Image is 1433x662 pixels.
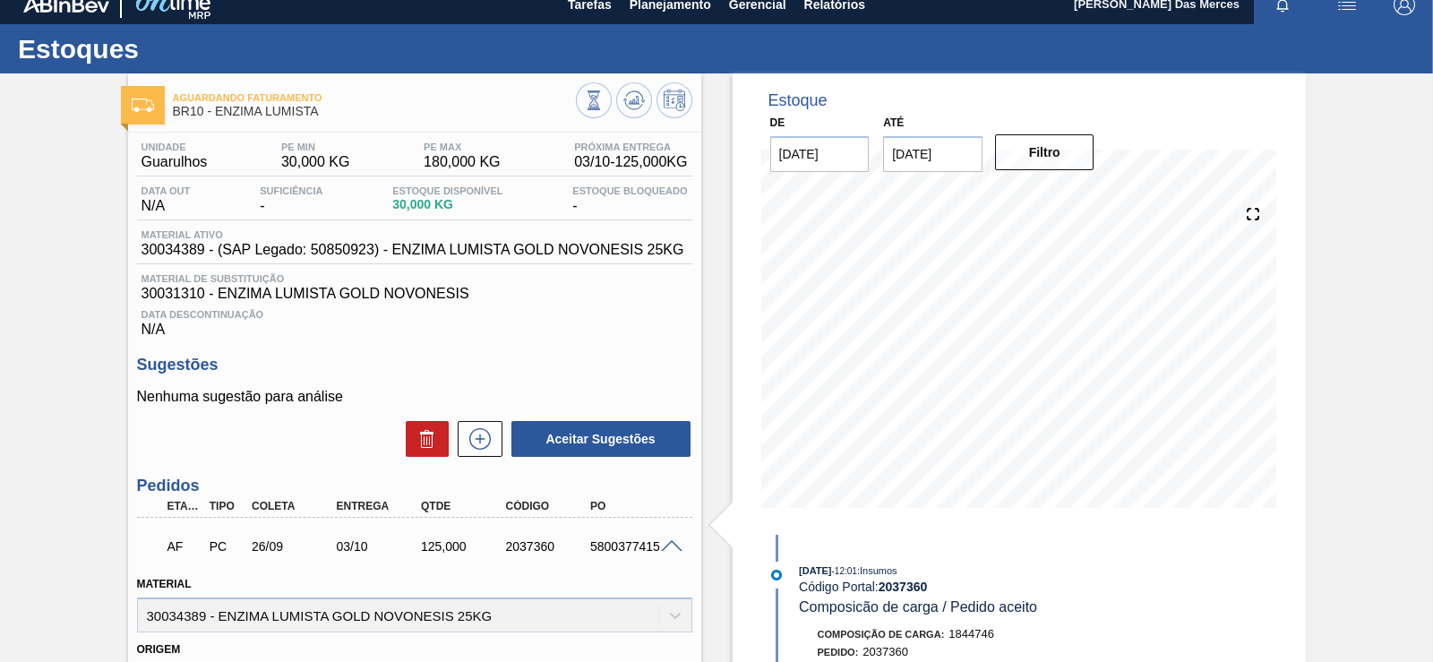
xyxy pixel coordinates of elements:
p: Nenhuma sugestão para análise [137,389,692,405]
div: Nova sugestão [449,421,502,457]
span: 03/10 - 125,000 KG [574,154,687,170]
div: Aguardando Faturamento [163,527,206,566]
span: 2037360 [862,645,908,658]
span: Data out [142,185,191,196]
span: Estoque Disponível [392,185,502,196]
label: Até [883,116,904,129]
span: Próxima Entrega [574,142,687,152]
button: Atualizar Gráfico [616,82,652,118]
div: 03/10/2025 [332,539,425,554]
div: Estoque [768,91,828,110]
input: dd/mm/yyyy [770,136,870,172]
input: dd/mm/yyyy [883,136,983,172]
div: Código Portal: [799,580,1224,594]
span: Unidade [142,142,208,152]
span: Composição de Carga : [818,629,945,640]
div: Qtde [416,500,510,512]
div: Tipo [205,500,248,512]
div: 2037360 [502,539,595,554]
span: Data Descontinuação [142,309,688,320]
span: 180,000 KG [424,154,500,170]
span: BR10 - ENZIMA LUMISTA [173,105,576,118]
div: Etapa [163,500,206,512]
span: : Insumos [857,565,897,576]
button: Filtro [995,134,1094,170]
span: PE MAX [424,142,500,152]
span: Aguardando Faturamento [173,92,576,103]
div: 26/09/2025 [247,539,340,554]
label: Material [137,578,192,590]
span: Composicão de carga / Pedido aceito [799,599,1037,615]
div: 125,000 [416,539,510,554]
span: Pedido : [818,647,859,658]
label: De [770,116,785,129]
img: Ícone [132,99,154,112]
div: Coleta [247,500,340,512]
div: Entrega [332,500,425,512]
button: Programar Estoque [656,82,692,118]
h3: Sugestões [137,356,692,374]
div: Código [502,500,595,512]
span: Estoque Bloqueado [572,185,687,196]
div: Aceitar Sugestões [502,419,692,459]
span: Suficiência [260,185,322,196]
span: 30,000 KG [281,154,350,170]
span: - 12:01 [832,566,857,576]
span: Material de Substituição [142,273,688,284]
strong: 2037360 [879,580,928,594]
div: N/A [137,302,692,338]
span: Material ativo [142,229,684,240]
span: 30,000 KG [392,198,502,211]
div: - [568,185,691,214]
div: - [255,185,327,214]
img: atual [771,570,782,580]
h3: Pedidos [137,477,692,495]
button: Visão Geral dos Estoques [576,82,612,118]
div: Excluir Sugestões [397,421,449,457]
div: 5800377415 [586,539,679,554]
h1: Estoques [18,39,336,59]
div: N/A [137,185,195,214]
span: Guarulhos [142,154,208,170]
span: PE MIN [281,142,350,152]
button: Aceitar Sugestões [511,421,691,457]
span: 30034389 - (SAP Legado: 50850923) - ENZIMA LUMISTA GOLD NOVONESIS 25KG [142,242,684,258]
span: [DATE] [799,565,831,576]
label: Origem [137,643,181,656]
span: 30031310 - ENZIMA LUMISTA GOLD NOVONESIS [142,286,688,302]
span: 1844746 [948,627,994,641]
p: AF [167,539,202,554]
div: Pedido de Compra [205,539,248,554]
div: PO [586,500,679,512]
